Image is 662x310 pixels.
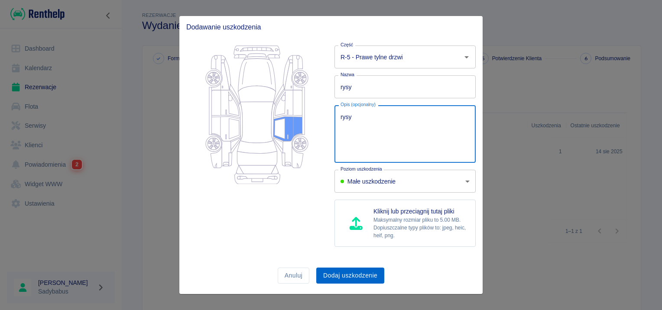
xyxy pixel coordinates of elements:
[373,224,468,239] p: Dopiuszczalne typy plików to: jpeg, heic, heif, png.
[373,216,468,224] p: Maksymalny rozmiar pliku to 5.00 MB.
[341,101,376,108] label: Opis (opcjonalny)
[341,42,353,48] label: Część
[341,166,382,172] label: Poziom uszkodzenia
[373,207,468,216] p: Kliknij lub przeciągnij tutaj pliki
[341,113,470,156] textarea: rysy
[341,177,462,186] div: Małe uszkodzenie
[461,51,473,63] button: Otwórz
[316,268,384,284] button: Dodaj uszkodzenie
[341,71,354,78] label: Nazwa
[186,23,476,32] span: Dodawanie uszkodzenia
[278,268,309,284] button: Anuluj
